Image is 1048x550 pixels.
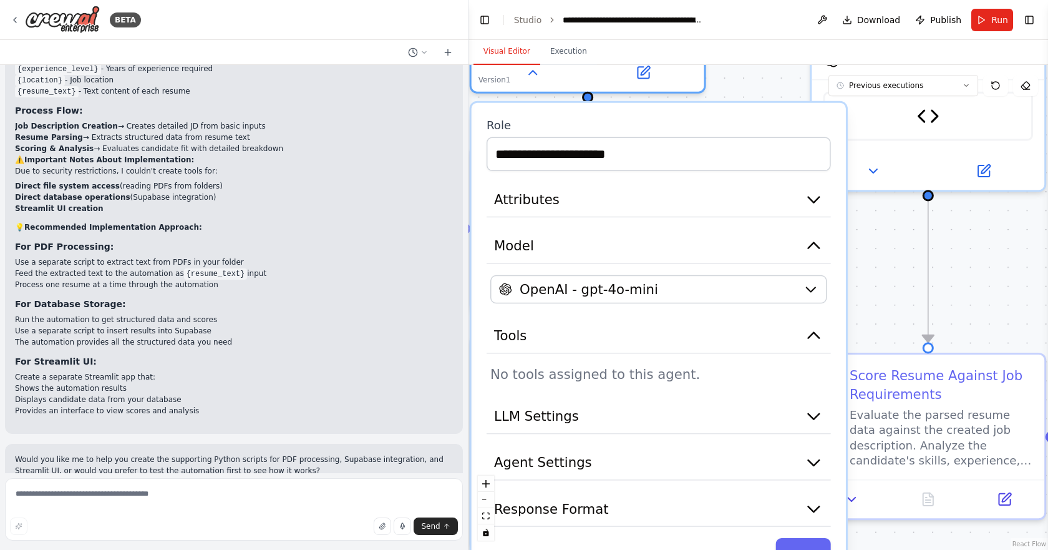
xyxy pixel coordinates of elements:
[828,75,978,96] button: Previous executions
[494,453,592,472] span: Agent Settings
[15,314,453,325] li: Run the automation to get structured data and scores
[972,488,1037,511] button: Open in side panel
[15,299,126,309] strong: For Database Storage:
[15,144,94,153] strong: Scoring & Analysis
[15,132,453,143] li: → Extracts structured data from resume text
[24,155,194,164] strong: Important Notes About Implementation:
[15,336,453,348] li: The automation provides all the structured data you need
[494,499,608,518] span: Response Format
[487,399,831,434] button: LLM Settings
[910,9,966,31] button: Publish
[421,521,440,531] span: Send
[15,383,453,394] li: Shows the automation results
[184,268,248,280] code: {resume_text}
[520,280,658,298] span: OpenAI - gpt-4o-mini
[24,223,202,232] strong: Recommended Implementation Approach:
[15,222,453,233] h2: 💡
[15,192,453,203] li: (Supabase integration)
[888,488,968,511] button: No output available
[15,405,453,416] li: Provides an interface to view scores and analysis
[837,9,906,31] button: Download
[414,518,457,535] button: Send
[15,279,453,290] li: Process one resume at a time through the automation
[403,45,433,60] button: Switch to previous chat
[1012,541,1046,548] a: React Flow attribution
[15,242,114,252] strong: For PDF Processing:
[487,228,831,263] button: Model
[15,394,453,405] li: Displays candidate data from your database
[15,268,453,279] li: Feed the extracted text to the automation as input
[15,325,453,336] li: Use a separate script to insert results into Supabase
[15,86,453,97] li: - Text content of each resume
[478,492,494,508] button: zoom out
[15,180,453,192] li: (reading PDFs from folders)
[15,74,453,86] li: - Job location
[478,476,494,492] button: zoom in
[476,11,493,29] button: Hide left sidebar
[25,6,100,34] img: Logo
[374,518,391,535] button: Upload files
[10,518,27,535] button: Improve this prompt
[490,365,827,384] p: No tools assigned to this agent.
[394,518,411,535] button: Click to speak your automation idea
[494,327,526,345] span: Tools
[540,39,597,65] button: Execution
[487,118,831,133] label: Role
[1021,11,1038,29] button: Show right sidebar
[438,45,458,60] button: Start a new chat
[15,63,453,74] li: - Years of experience required
[15,143,453,154] li: → Evaluates candidate fit with detailed breakdown
[849,81,923,91] span: Previous executions
[15,106,83,115] strong: Process Flow:
[15,120,453,132] li: → Creates detailed JD from basic inputs
[110,12,141,27] div: BETA
[857,14,901,26] span: Download
[494,237,534,255] span: Model
[848,51,914,66] span: gpt-4o-mini
[15,193,130,202] strong: Direct database operations
[15,165,453,177] p: Due to security restrictions, I couldn't create tools for:
[15,122,118,130] strong: Job Description Creation
[15,257,453,268] li: Use a separate script to extract text from PDFs in your folder
[850,366,1033,404] div: Score Resume Against Job Requirements
[473,39,540,65] button: Visual Editor
[478,75,511,85] div: Version 1
[487,318,831,353] button: Tools
[930,14,961,26] span: Publish
[589,61,696,84] button: Open in side panel
[514,15,542,25] a: Studio
[15,86,79,97] code: {resume_text}
[15,182,120,190] strong: Direct file system access
[918,201,937,342] g: Edge from 085d42c2-8738-4684-9f9f-1fa79799b347 to eb49b1b7-370a-4458-bf6d-b2c7ce2a09b4
[514,14,704,26] nav: breadcrumb
[490,275,827,303] button: OpenAI - gpt-4o-mini
[494,406,579,425] span: LLM Settings
[15,356,97,366] strong: For Streamlit UI:
[15,154,453,165] h2: ⚠️
[850,408,1033,468] div: Evaluate the parsed resume data against the created job description. Analyze the candidate's skil...
[478,508,494,524] button: fit view
[15,204,103,213] strong: Streamlit UI creation
[15,454,453,476] p: Would you like me to help you create the supporting Python scripts for PDF processing, Supabase i...
[991,14,1008,26] span: Run
[15,133,83,142] strong: Resume Parsing
[487,182,831,217] button: Attributes
[15,371,453,416] li: Create a separate Streamlit app that:
[15,64,101,75] code: {experience_level}
[916,105,939,127] img: Resume Scoring Tool
[810,353,1046,520] div: Score Resume Against Job RequirementsEvaluate the parsed resume data against the created job desc...
[971,9,1013,31] button: Run
[487,492,831,527] button: Response Format
[478,524,494,541] button: toggle interactivity
[478,476,494,541] div: React Flow controls
[494,190,560,209] span: Attributes
[930,160,1037,182] button: Open in side panel
[15,75,65,86] code: {location}
[487,446,831,481] button: Agent Settings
